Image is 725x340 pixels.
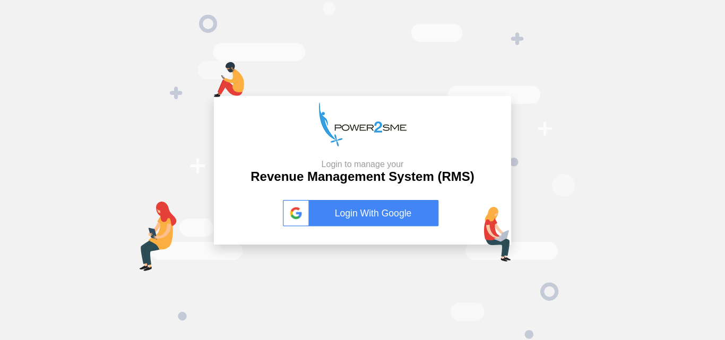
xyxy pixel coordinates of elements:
[140,202,177,271] img: tab-login.png
[280,189,445,238] button: Login With Google
[283,200,442,226] a: Login With Google
[484,207,511,261] img: lap-login.png
[319,102,407,146] img: p2s_logo.png
[251,159,474,169] small: Login to manage your
[214,62,244,97] img: mob-login.png
[251,159,474,185] h2: Revenue Management System (RMS)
